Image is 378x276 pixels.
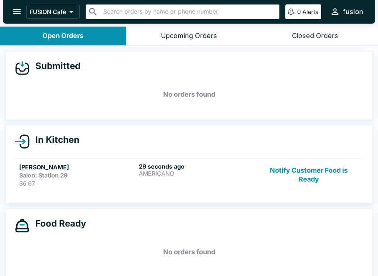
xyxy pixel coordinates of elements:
h5: No orders found [15,81,363,108]
button: Notify Customer Food is Ready [259,163,359,187]
input: Search orders by name or phone number [101,7,276,17]
p: AMERICANO [139,170,255,177]
h4: In Kitchen [30,134,79,145]
p: Alerts [302,8,318,15]
h5: No orders found [15,239,363,265]
div: Upcoming Orders [161,32,217,40]
h4: Submitted [30,61,80,72]
div: Closed Orders [292,32,338,40]
p: FUSION Café [30,8,66,15]
p: $6.67 [19,180,136,187]
button: open drawer [7,2,26,21]
p: 0 [297,8,301,15]
div: fusion [343,7,363,16]
h6: 29 seconds ago [139,163,255,170]
h4: Food Ready [30,218,86,229]
button: FUSION Café [26,5,80,19]
button: fusion [327,4,366,20]
div: Open Orders [42,32,83,40]
a: [PERSON_NAME]Salon: Station 29$6.6729 seconds agoAMERICANONotify Customer Food is Ready [15,158,363,192]
h5: [PERSON_NAME] [19,163,136,172]
strong: Salon: Station 29 [19,172,68,179]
